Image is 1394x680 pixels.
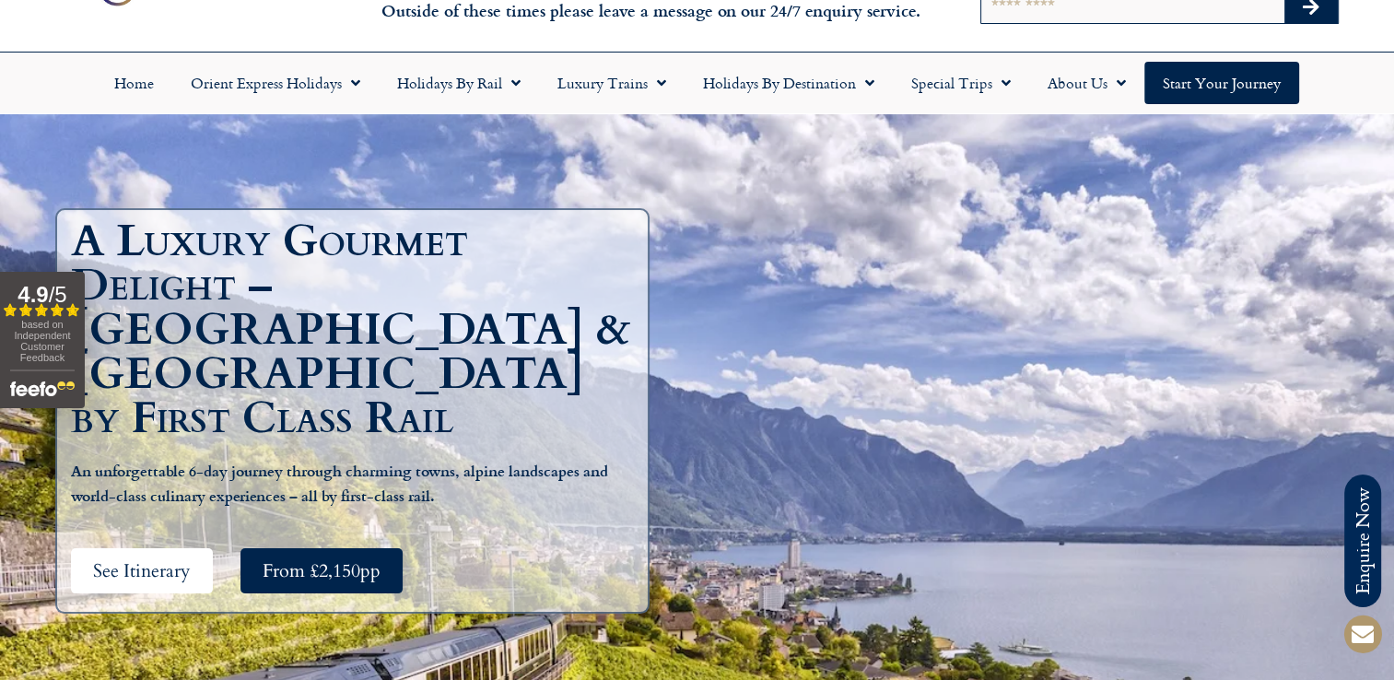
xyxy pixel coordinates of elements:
[9,62,1385,104] nav: Menu
[71,548,213,593] a: See Itinerary
[263,559,381,582] span: From £2,150pp
[96,62,172,104] a: Home
[893,62,1029,104] a: Special Trips
[379,62,539,104] a: Holidays by Rail
[71,219,643,440] h1: A Luxury Gourmet Delight – [GEOGRAPHIC_DATA] & [GEOGRAPHIC_DATA] by First Class Rail
[93,559,191,582] span: See Itinerary
[172,62,379,104] a: Orient Express Holidays
[1029,62,1144,104] a: About Us
[539,62,685,104] a: Luxury Trains
[71,460,608,507] b: An unforgettable 6-day journey through charming towns, alpine landscapes and world-class culinary...
[685,62,893,104] a: Holidays by Destination
[1144,62,1299,104] a: Start your Journey
[240,548,403,593] a: From £2,150pp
